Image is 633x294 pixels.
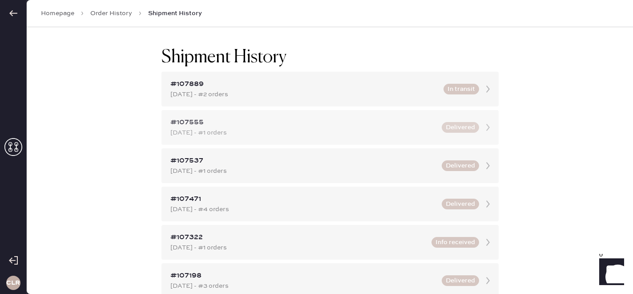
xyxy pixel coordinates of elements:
div: Packing list [28,54,603,65]
th: ID [28,145,86,156]
div: #107555 [170,117,436,128]
div: #107322 [170,232,426,243]
button: In transit [444,84,479,94]
div: Order # 83087 [28,65,603,75]
div: #107889 [170,79,438,90]
button: Delivered [442,199,479,209]
button: Info received [431,237,479,248]
button: Delivered [442,275,479,286]
div: [DATE] - #1 orders [170,243,426,253]
span: Shipment History [148,9,202,18]
div: #107471 [170,194,436,204]
th: Description [86,145,567,156]
td: 979943 [28,156,86,168]
div: #107198 [170,270,436,281]
button: Delivered [442,122,479,133]
div: [DATE] - #3 orders [170,281,436,291]
th: QTY [566,145,603,156]
h3: CLR [6,280,20,286]
div: [DATE] - #2 orders [170,90,438,99]
div: Customer information [28,89,603,99]
a: Order History [90,9,132,18]
td: Shorts - Reformation - June Low Rise Linen Short White - Size: 4 [86,156,567,168]
a: Homepage [41,9,74,18]
td: 1 [566,156,603,168]
iframe: Front Chat [591,254,629,292]
h1: Shipment History [161,47,286,68]
div: #107537 [170,155,436,166]
div: # 89275 [PERSON_NAME] Fox [EMAIL_ADDRESS][DOMAIN_NAME] [28,99,603,131]
div: [DATE] - #1 orders [170,128,436,138]
button: Delivered [442,160,479,171]
div: [DATE] - #1 orders [170,166,436,176]
div: [DATE] - #4 orders [170,204,436,214]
